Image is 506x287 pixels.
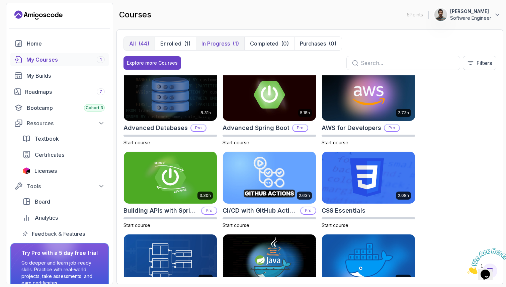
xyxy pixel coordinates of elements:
[200,110,211,116] p: 8.31h
[299,193,310,198] p: 2.63h
[398,193,409,198] p: 2.08h
[293,125,308,131] p: Pro
[25,88,105,96] div: Roadmaps
[301,207,316,214] p: Pro
[450,15,491,21] p: Software Engineer
[123,56,181,70] button: Explore more Courses
[477,59,492,67] p: Filters
[124,152,217,204] img: Building APIs with Spring Boot card
[18,132,109,145] a: textbook
[86,105,103,111] span: Cohort 3
[250,40,278,48] p: Completed
[322,140,348,145] span: Start course
[329,40,336,48] div: (0)
[18,227,109,240] a: feedback
[155,37,196,50] button: Enrolled(1)
[123,206,198,215] h2: Building APIs with Spring Boot
[322,222,348,228] span: Start course
[463,56,496,70] button: Filters
[184,40,190,48] div: (1)
[465,245,506,277] iframe: chat widget
[100,57,102,62] span: 1
[200,276,211,281] p: 1.70h
[244,37,294,50] button: Completed(0)
[22,167,30,174] img: jetbrains icon
[35,151,64,159] span: Certificates
[196,37,244,50] button: In Progress(1)
[10,180,109,192] button: Tools
[407,11,423,18] p: 5 Points
[3,3,44,29] img: Chat attention grabber
[300,110,310,116] p: 5.18h
[10,53,109,66] a: courses
[434,8,501,21] button: user profile image[PERSON_NAME]Software Engineer
[223,152,316,204] img: CI/CD with GitHub Actions card
[123,140,150,145] span: Start course
[191,125,206,131] p: Pro
[27,40,105,48] div: Home
[10,101,109,115] a: bootcamp
[139,40,149,48] div: (44)
[322,206,365,215] h2: CSS Essentials
[199,193,211,198] p: 3.30h
[300,276,310,281] p: 1.45h
[281,40,289,48] div: (0)
[18,148,109,161] a: certificates
[127,60,178,66] div: Explore more Courses
[322,69,415,121] img: AWS for Developers card
[3,3,5,8] span: 1
[123,123,188,133] h2: Advanced Databases
[223,206,298,215] h2: CI/CD with GitHub Actions
[35,198,50,206] span: Board
[294,37,342,50] button: Purchases(0)
[26,72,105,80] div: My Builds
[21,260,98,286] p: Go deeper and learn job-ready skills. Practice with real-world projects, take assessments, and ea...
[434,8,447,21] img: user profile image
[26,56,105,64] div: My Courses
[32,230,85,238] span: Feedback & Features
[18,211,109,224] a: analytics
[322,234,415,287] img: Docker For Professionals card
[124,69,217,121] img: Advanced Databases card
[385,125,399,131] p: Pro
[398,276,409,281] p: 4.64h
[35,214,58,222] span: Analytics
[99,89,102,94] span: 7
[160,40,181,48] p: Enrolled
[119,9,151,20] h2: courses
[14,10,63,20] a: Landing page
[223,222,249,228] span: Start course
[10,37,109,50] a: home
[10,85,109,98] a: roadmaps
[34,135,59,143] span: Textbook
[10,117,109,129] button: Resources
[27,119,105,127] div: Resources
[322,123,381,133] h2: AWS for Developers
[450,8,491,15] p: [PERSON_NAME]
[322,152,415,204] img: CSS Essentials card
[202,207,217,214] p: Pro
[223,140,249,145] span: Start course
[223,234,316,287] img: Docker for Java Developers card
[361,59,454,67] input: Search...
[34,167,57,175] span: Licenses
[233,40,239,48] div: (1)
[129,40,136,48] p: All
[124,37,155,50] button: All(44)
[18,195,109,208] a: board
[201,40,230,48] p: In Progress
[223,123,289,133] h2: Advanced Spring Boot
[10,69,109,82] a: builds
[27,104,105,112] div: Bootcamp
[18,164,109,177] a: licenses
[123,222,150,228] span: Start course
[300,40,326,48] p: Purchases
[27,182,105,190] div: Tools
[124,234,217,287] img: Database Design & Implementation card
[398,110,409,116] p: 2.73h
[223,69,316,121] img: Advanced Spring Boot card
